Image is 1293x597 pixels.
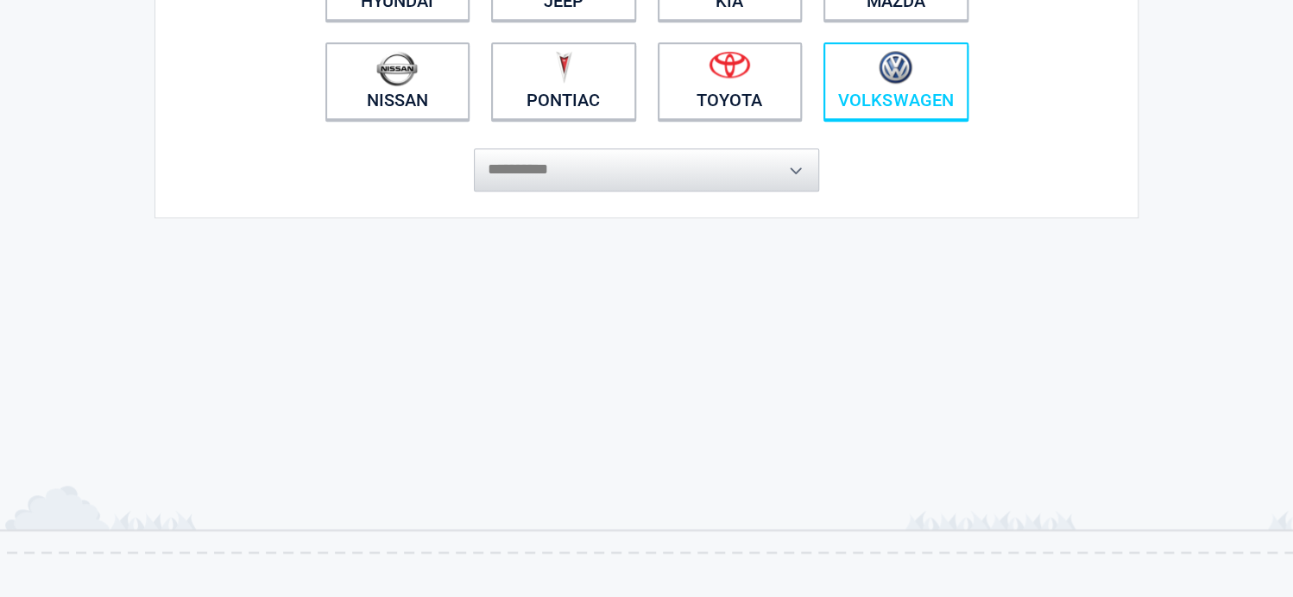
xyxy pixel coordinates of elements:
[491,42,636,120] a: Pontiac
[823,42,968,120] a: Volkswagen
[376,51,418,86] img: nissan
[709,51,750,79] img: toyota
[879,51,912,85] img: volkswagen
[555,51,572,84] img: pontiac
[658,42,803,120] a: Toyota
[325,42,470,120] a: Nissan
